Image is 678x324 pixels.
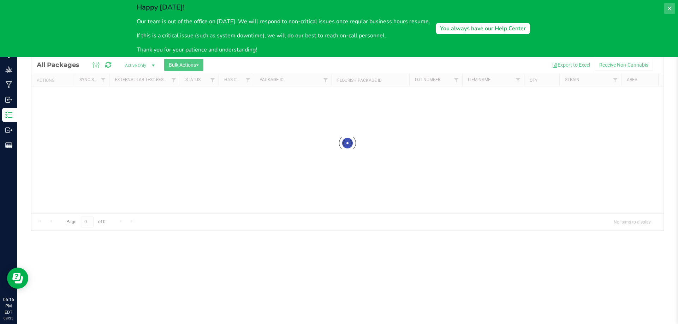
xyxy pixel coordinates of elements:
[3,316,14,321] p: 08/25
[137,31,430,40] p: If this is a critical issue (such as system downtime), we will do our best to reach on-call perso...
[5,142,12,149] inline-svg: Reports
[137,45,430,54] p: Thank you for your patience and understanding!
[5,66,12,73] inline-svg: Grow
[5,127,12,134] inline-svg: Outbound
[440,24,526,33] div: You always have our Help Center
[137,3,430,12] h2: Happy [DATE]!
[3,297,14,316] p: 05:16 PM EDT
[5,81,12,88] inline-svg: Manufacturing
[5,96,12,103] inline-svg: Inbound
[7,268,28,289] iframe: Resource center
[5,111,12,118] inline-svg: Inventory
[137,17,430,26] p: Our team is out of the office on [DATE]. We will respond to non-critical issues once regular busi...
